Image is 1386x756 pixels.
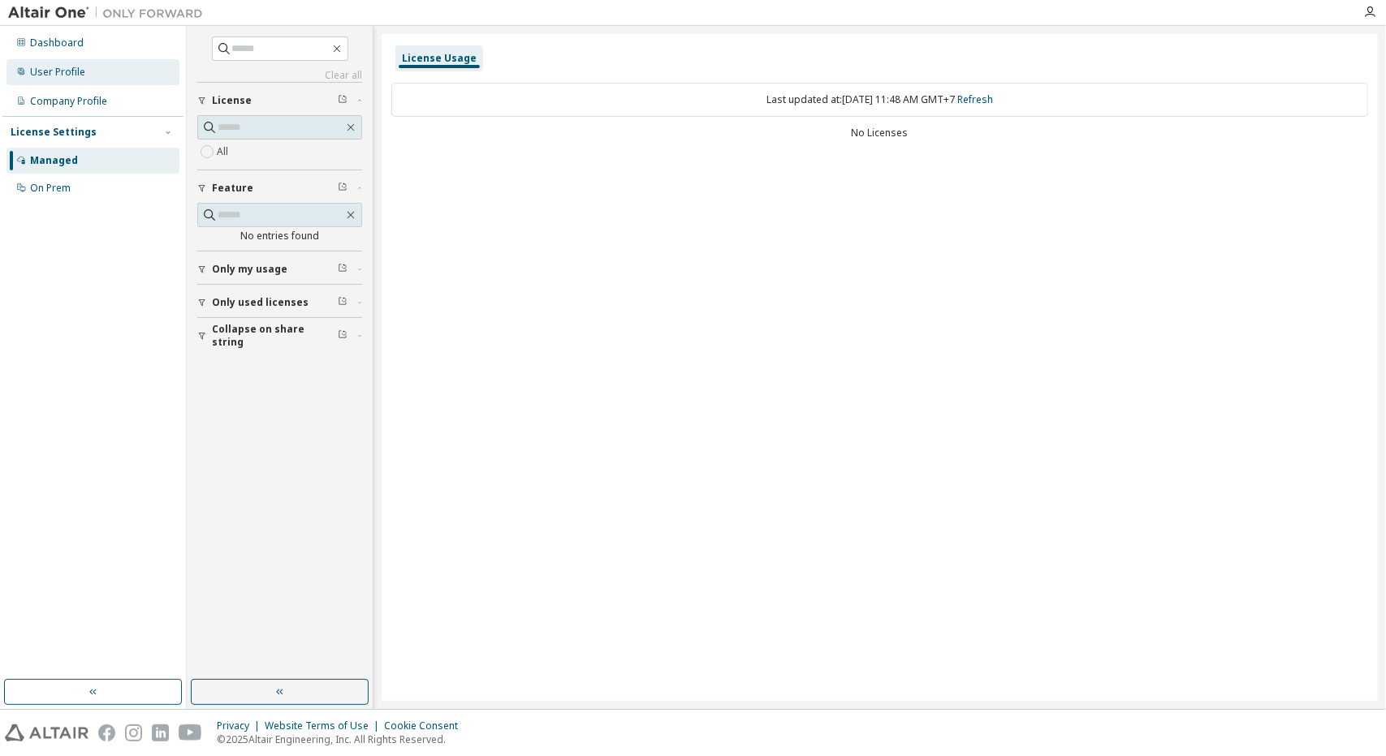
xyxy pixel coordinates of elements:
div: Last updated at: [DATE] 11:48 AM GMT+7 [391,83,1368,117]
div: Managed [30,154,78,167]
button: Feature [197,170,362,206]
div: Cookie Consent [384,719,468,732]
div: On Prem [30,182,71,195]
span: Feature [212,182,253,195]
img: altair_logo.svg [5,724,89,741]
label: All [217,142,231,161]
img: facebook.svg [98,724,115,741]
img: instagram.svg [125,724,142,741]
span: Only my usage [212,263,287,276]
button: Collapse on share string [197,318,362,354]
img: linkedin.svg [152,724,169,741]
a: Clear all [197,69,362,82]
p: © 2025 Altair Engineering, Inc. All Rights Reserved. [217,732,468,746]
span: Clear filter [338,94,348,107]
span: Clear filter [338,263,348,276]
div: User Profile [30,66,85,79]
img: Altair One [8,5,211,21]
div: Website Terms of Use [265,719,384,732]
span: Clear filter [338,329,348,342]
div: No entries found [197,230,362,243]
div: Privacy [217,719,265,732]
img: youtube.svg [179,724,202,741]
a: Refresh [957,92,993,106]
div: No Licenses [391,127,1368,140]
div: Dashboard [30,37,84,49]
button: License [197,83,362,118]
div: Company Profile [30,95,107,108]
button: Only my usage [197,251,362,287]
span: Only used licenses [212,296,309,309]
span: License [212,94,252,107]
span: Clear filter [338,182,348,195]
div: License Usage [402,52,477,65]
div: License Settings [11,126,97,139]
button: Only used licenses [197,285,362,320]
span: Clear filter [338,296,348,309]
span: Collapse on share string [212,323,338,349]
